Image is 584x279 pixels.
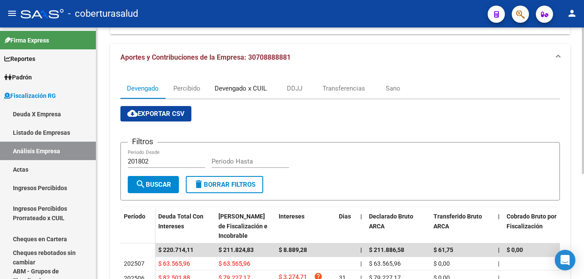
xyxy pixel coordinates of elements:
span: | [360,246,362,253]
div: Percibido [173,84,200,93]
span: | [360,260,362,267]
span: Padrón [4,73,32,82]
span: Exportar CSV [127,110,184,118]
span: [PERSON_NAME] de Fiscalización e Incobrable [218,213,267,240]
span: $ 211.886,58 [369,246,404,253]
span: $ 63.565,96 [218,260,250,267]
span: Dias [339,213,351,220]
datatable-header-cell: Deuda Total Con Intereses [155,207,215,245]
datatable-header-cell: Período [120,207,155,243]
mat-icon: person [567,8,577,18]
datatable-header-cell: Deuda Bruta Neto de Fiscalización e Incobrable [215,207,275,245]
span: Declarado Bruto ARCA [369,213,413,230]
div: Devengado x CUIL [215,84,267,93]
span: | [498,246,500,253]
span: $ 63.565,96 [369,260,401,267]
span: - coberturasalud [68,4,138,23]
span: $ 63.565,96 [158,260,190,267]
span: Aportes y Contribuciones de la Empresa: 30708888881 [120,53,291,61]
mat-expansion-panel-header: Aportes y Contribuciones de la Empresa: 30708888881 [110,44,570,71]
datatable-header-cell: | [357,207,366,245]
datatable-header-cell: Declarado Bruto ARCA [366,207,430,245]
mat-icon: delete [194,179,204,189]
span: | [498,260,499,267]
button: Buscar [128,176,179,193]
span: $ 61,75 [433,246,453,253]
datatable-header-cell: | [495,207,503,245]
div: Open Intercom Messenger [555,250,575,270]
span: $ 211.824,83 [218,246,254,253]
datatable-header-cell: Cobrado Bruto por Fiscalización [503,207,568,245]
span: $ 8.889,28 [279,246,307,253]
span: Firma Express [4,36,49,45]
span: 202507 [124,260,144,267]
mat-icon: search [135,179,146,189]
div: Devengado [127,84,159,93]
span: Buscar [135,181,171,188]
div: Sano [386,84,400,93]
div: DDJJ [287,84,302,93]
mat-icon: menu [7,8,17,18]
h3: Filtros [128,136,157,148]
div: Transferencias [323,84,365,93]
datatable-header-cell: Intereses [275,207,335,245]
span: Reportes [4,54,35,64]
span: | [360,213,362,220]
span: Fiscalización RG [4,91,56,100]
button: Borrar Filtros [186,176,263,193]
span: $ 0,00 [507,246,523,253]
span: $ 220.714,11 [158,246,194,253]
span: Deuda Total Con Intereses [158,213,203,230]
button: Exportar CSV [120,106,191,121]
span: Borrar Filtros [194,181,255,188]
span: Transferido Bruto ARCA [433,213,482,230]
datatable-header-cell: Dias [335,207,357,245]
datatable-header-cell: Transferido Bruto ARCA [430,207,495,245]
mat-icon: cloud_download [127,108,138,118]
span: $ 0,00 [433,260,450,267]
span: Cobrado Bruto por Fiscalización [507,213,556,230]
span: | [498,213,500,220]
span: Intereses [279,213,304,220]
span: Período [124,213,145,220]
